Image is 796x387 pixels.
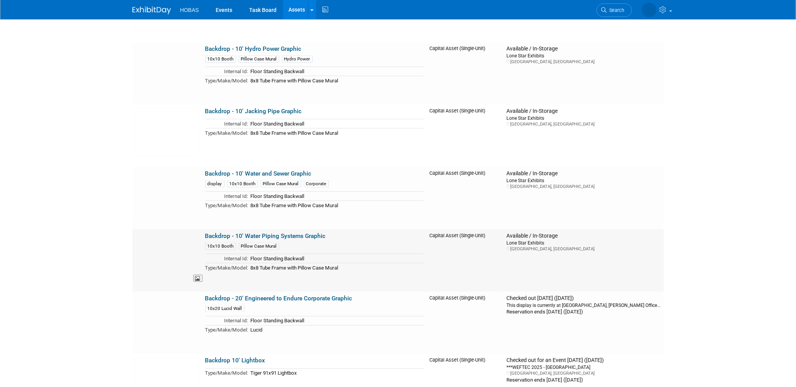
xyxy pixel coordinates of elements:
div: [GEOGRAPHIC_DATA], [GEOGRAPHIC_DATA] [506,59,660,65]
td: Type/Make/Model: [205,201,248,209]
div: ***WEFTEC 2025 - [GEOGRAPHIC_DATA] [506,364,660,371]
td: Internal Id: [205,192,248,201]
td: Capital Asset (Single-Unit) [427,167,504,230]
td: Floor Standing Backwall [248,192,424,201]
td: Internal Id: [205,67,248,76]
div: Lone Star Exhibits [506,52,660,59]
td: Capital Asset (Single-Unit) [427,105,504,167]
td: 8x8 Tube Frame with Pillow Case Mural [248,263,424,272]
div: Reservation ends [DATE] ([DATE]) [506,308,660,316]
div: [GEOGRAPHIC_DATA], [GEOGRAPHIC_DATA] [506,184,660,189]
div: Available / In-Storage [506,108,660,115]
div: [GEOGRAPHIC_DATA], [GEOGRAPHIC_DATA] [506,371,660,377]
td: Type/Make/Model: [205,369,248,378]
div: Lone Star Exhibits [506,240,660,246]
td: Type/Make/Model: [205,76,248,85]
span: HOBAS [180,7,199,13]
div: 10x10 Booth [205,55,236,63]
div: Lone Star Exhibits [506,115,660,121]
div: Lone Star Exhibits [506,177,660,184]
td: Lucid [248,325,424,334]
td: Type/Make/Model: [205,263,248,272]
td: Internal Id: [205,317,248,326]
a: Backdrop - 10' Water Piping Systems Graphic [205,233,326,240]
span: View Asset Images [193,275,203,282]
td: Type/Make/Model: [205,128,248,137]
img: Lia Chowdhury [642,3,657,17]
div: Checked out [DATE] ([DATE]) [506,295,660,302]
div: This display is currently at [GEOGRAPHIC_DATA], [PERSON_NAME] Office... [506,302,660,308]
div: Available / In-Storage [506,45,660,52]
td: Internal Id: [205,119,248,129]
div: [GEOGRAPHIC_DATA], [GEOGRAPHIC_DATA] [506,246,660,252]
div: Available / In-Storage [506,233,660,240]
a: Backdrop - 20' Engineered to Endure Corporate Graphic [205,295,352,302]
div: Pillow Case Mural [261,180,301,188]
div: Reservation ends [DATE] ([DATE]) [506,377,660,384]
div: 10x10 Booth [205,243,236,250]
td: Capital Asset (Single-Unit) [427,42,504,105]
div: Checked out for an Event [DATE] ([DATE]) [506,357,660,364]
div: Available / In-Storage [506,170,660,177]
div: 10x10 Booth [227,180,258,188]
td: Type/Make/Model: [205,325,248,334]
div: [GEOGRAPHIC_DATA], [GEOGRAPHIC_DATA] [506,121,660,127]
a: Search [597,3,632,17]
td: Floor Standing Backwall [248,317,424,326]
td: 8x8 Tube Frame with Pillow Case Mural [248,201,424,209]
td: 8x8 Tube Frame with Pillow Case Mural [248,128,424,137]
td: Floor Standing Backwall [248,119,424,129]
div: Hydro Power [282,55,313,63]
a: Backdrop - 10' Jacking Pipe Graphic [205,108,302,115]
td: Internal Id: [205,254,248,263]
td: Capital Asset (Single-Unit) [427,292,504,354]
div: Pillow Case Mural [239,55,279,63]
div: display [205,180,225,188]
a: Backdrop - 10' Hydro Power Graphic [205,45,302,52]
div: Pillow Case Mural [239,243,279,250]
a: Backdrop 10' Lightbox [205,357,265,364]
td: Floor Standing Backwall [248,254,424,263]
td: Floor Standing Backwall [248,67,424,76]
img: ExhibitDay [132,7,171,14]
div: Corporate [304,180,329,188]
td: Capital Asset (Single-Unit) [427,230,504,292]
td: Tiger 91x91 Lightbox [248,369,424,378]
div: 10x20 Lucid Wall [205,305,245,312]
td: 8x8 Tube Frame with Pillow Case Mural [248,76,424,85]
a: Backdrop - 10' Water and Sewer Graphic [205,170,312,177]
span: Search [607,7,625,13]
